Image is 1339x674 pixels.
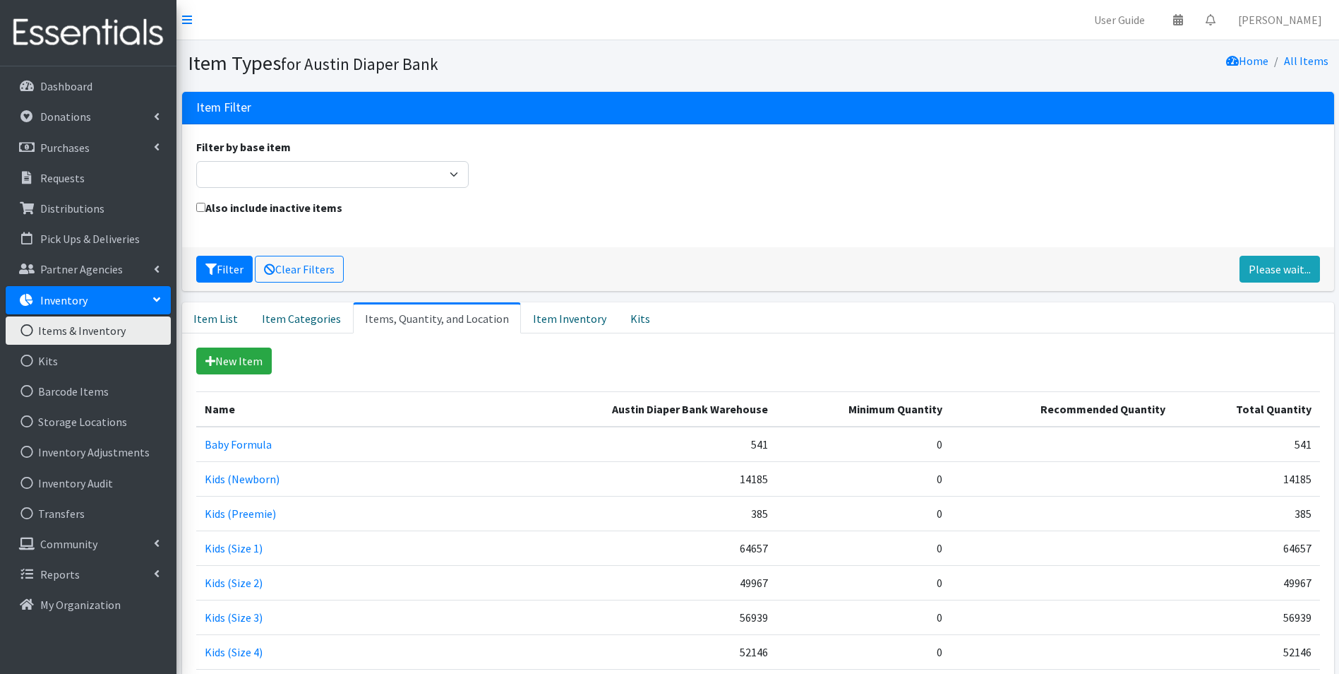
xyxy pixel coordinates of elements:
p: Distributions [40,201,104,215]
p: Purchases [40,141,90,155]
a: Please wait... [1239,256,1320,283]
a: Kids (Newborn) [205,472,280,486]
label: Filter by base item [196,138,291,155]
a: Home [1226,54,1268,68]
a: User Guide [1083,6,1156,34]
a: Donations [6,102,171,131]
th: Recommended Quantity [951,391,1174,427]
a: Item Categories [250,302,353,333]
h3: Item Filter [196,100,251,115]
p: Reports [40,567,80,581]
th: Total Quantity [1174,391,1319,427]
a: Purchases [6,134,171,162]
p: Dashboard [40,79,92,93]
a: Reports [6,560,171,589]
td: 385 [505,496,776,531]
td: 14185 [505,461,776,496]
a: Partner Agencies [6,255,171,283]
td: 56939 [505,600,776,634]
td: 52146 [1174,634,1319,669]
input: Also include inactive items [196,203,205,212]
a: Inventory Audit [6,469,171,497]
td: 14185 [1174,461,1319,496]
a: Storage Locations [6,408,171,436]
th: Austin Diaper Bank Warehouse [505,391,776,427]
td: 0 [776,531,951,565]
p: My Organization [40,598,121,612]
a: Item Inventory [521,302,618,333]
td: 541 [505,427,776,462]
a: Requests [6,164,171,192]
td: 0 [776,565,951,600]
p: Partner Agencies [40,262,123,276]
a: Kids (Size 4) [205,645,263,659]
a: Dashboard [6,72,171,100]
a: Kids (Size 3) [205,610,263,625]
a: Inventory Adjustments [6,438,171,466]
td: 385 [1174,496,1319,531]
a: Kids (Preemie) [205,507,276,521]
p: Donations [40,110,91,124]
a: Transfers [6,499,171,528]
a: My Organization [6,591,171,619]
th: Name [196,391,505,427]
a: New Item [196,348,272,374]
button: Filter [196,256,253,283]
label: Also include inactive items [196,199,342,216]
a: Baby Formula [205,437,272,451]
a: Items, Quantity, and Location [353,302,521,333]
td: 56939 [1174,600,1319,634]
td: 49967 [1174,565,1319,600]
td: 49967 [505,565,776,600]
td: 0 [776,634,951,669]
td: 64657 [505,531,776,565]
a: Clear Filters [255,256,344,283]
p: Requests [40,171,85,185]
a: Kits [6,347,171,375]
td: 0 [776,427,951,462]
a: All Items [1284,54,1328,68]
a: Kids (Size 2) [205,576,263,590]
small: for Austin Diaper Bank [281,54,438,74]
a: Barcode Items [6,377,171,406]
a: Items & Inventory [6,317,171,345]
td: 64657 [1174,531,1319,565]
td: 0 [776,461,951,496]
td: 52146 [505,634,776,669]
a: Pick Ups & Deliveries [6,225,171,253]
a: Distributions [6,194,171,223]
p: Inventory [40,293,88,307]
img: HumanEssentials [6,9,171,57]
a: Kits [618,302,662,333]
td: 541 [1174,427,1319,462]
td: 0 [776,496,951,531]
p: Pick Ups & Deliveries [40,232,140,246]
a: Community [6,530,171,558]
p: Community [40,537,97,551]
th: Minimum Quantity [776,391,951,427]
a: [PERSON_NAME] [1227,6,1333,34]
td: 0 [776,600,951,634]
a: Kids (Size 1) [205,541,263,555]
a: Item List [182,302,250,333]
a: Inventory [6,286,171,314]
h1: Item Types [188,51,753,76]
